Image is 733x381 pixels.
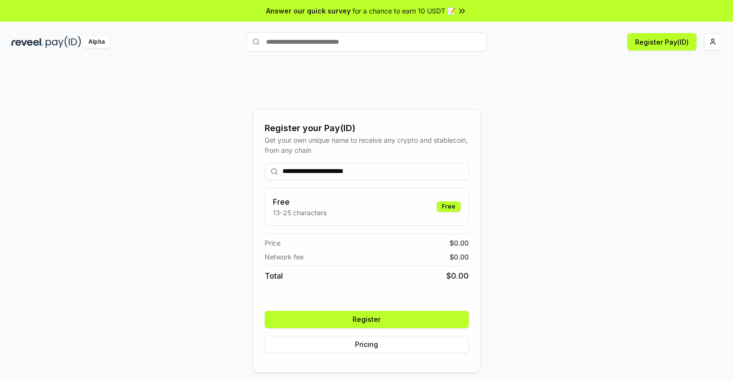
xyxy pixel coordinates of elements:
[450,238,469,248] span: $ 0.00
[265,238,281,248] span: Price
[12,36,44,48] img: reveel_dark
[273,208,327,218] p: 13-25 characters
[627,33,696,50] button: Register Pay(ID)
[265,311,469,328] button: Register
[265,270,283,282] span: Total
[273,196,327,208] h3: Free
[266,6,351,16] span: Answer our quick survey
[265,122,469,135] div: Register your Pay(ID)
[450,252,469,262] span: $ 0.00
[46,36,81,48] img: pay_id
[265,135,469,155] div: Get your own unique name to receive any crypto and stablecoin, from any chain
[265,252,304,262] span: Network fee
[437,201,461,212] div: Free
[353,6,455,16] span: for a chance to earn 10 USDT 📝
[446,270,469,282] span: $ 0.00
[83,36,110,48] div: Alpha
[265,336,469,353] button: Pricing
